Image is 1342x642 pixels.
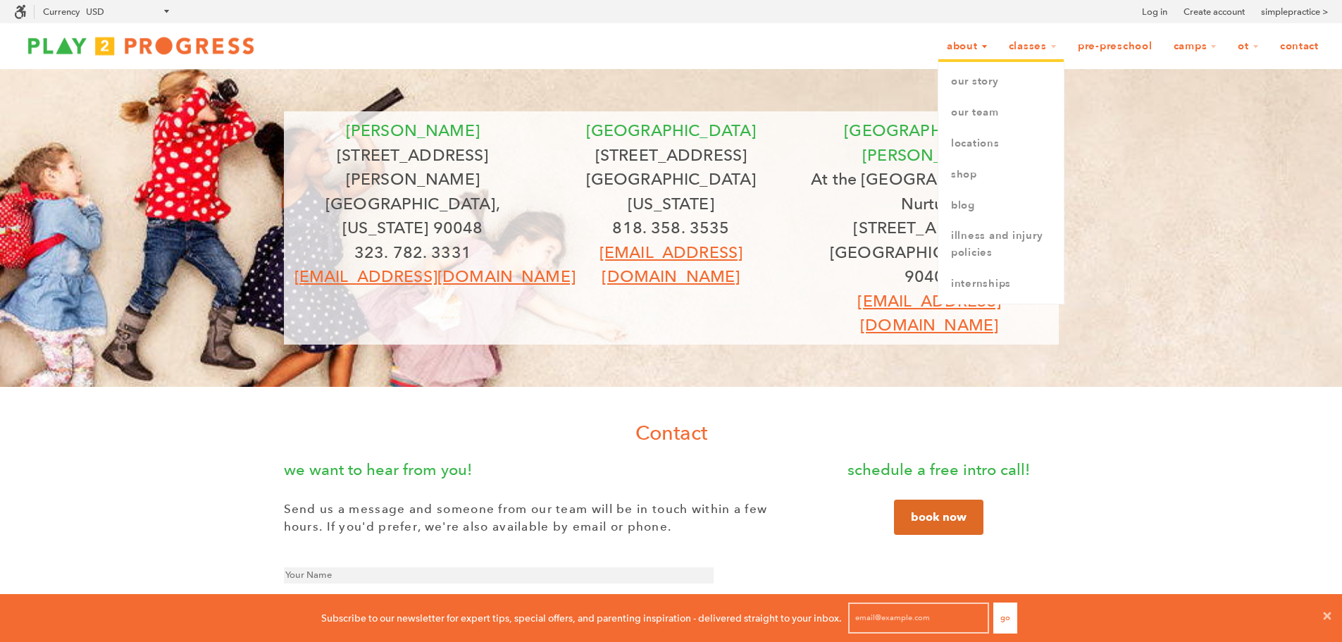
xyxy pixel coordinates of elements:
button: Go [993,603,1017,634]
a: OT [1229,33,1268,60]
p: [STREET_ADDRESS] [811,216,1048,240]
p: 818. 358. 3535 [552,216,790,240]
p: [STREET_ADDRESS] [552,143,790,168]
a: [EMAIL_ADDRESS][DOMAIN_NAME] [599,242,743,287]
a: Create account [1183,5,1245,19]
a: Shop [938,159,1064,190]
a: Our Team [938,97,1064,128]
p: we want to hear from you! [284,457,791,482]
a: book now [894,500,983,535]
a: Log in [1142,5,1167,19]
font: [PERSON_NAME] [346,121,480,140]
input: email@example.com [848,603,989,634]
a: Blog [938,190,1064,221]
label: Currency [43,6,80,17]
a: Our Story [938,66,1064,97]
a: [EMAIL_ADDRESS][DOMAIN_NAME] [294,266,576,286]
a: simplepractice > [1261,5,1328,19]
p: [GEOGRAPHIC_DATA], [US_STATE] 90048 [294,192,532,240]
p: schedule a free intro call! [819,457,1059,482]
p: Send us a message and someone from our team will be in touch within a few hours. If you'd prefer,... [284,500,791,536]
p: [STREET_ADDRESS][PERSON_NAME] [294,143,532,192]
a: Locations [938,128,1064,159]
p: [GEOGRAPHIC_DATA][US_STATE] [552,167,790,216]
img: Play2Progress logo [14,32,268,60]
a: Camps [1164,33,1226,60]
input: Your Name [284,567,714,584]
p: 323. 782. 3331 [294,240,532,265]
a: Pre-Preschool [1069,33,1162,60]
a: Internships [938,268,1064,300]
a: [EMAIL_ADDRESS][DOMAIN_NAME] [857,291,1000,335]
a: Contact [1271,33,1328,60]
a: Illness and Injury Policies [938,221,1064,268]
a: Classes [1000,33,1066,60]
p: [GEOGRAPHIC_DATA], Ca 90405 [811,240,1048,289]
span: [GEOGRAPHIC_DATA] [586,121,757,140]
a: About [938,33,997,60]
p: Subscribe to our newsletter for expert tips, special offers, and parenting inspiration - delivere... [321,610,842,626]
p: At the [GEOGRAPHIC_DATA] & Nurtury [811,167,1048,216]
font: [GEOGRAPHIC_DATA][PERSON_NAME] [844,121,1014,165]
